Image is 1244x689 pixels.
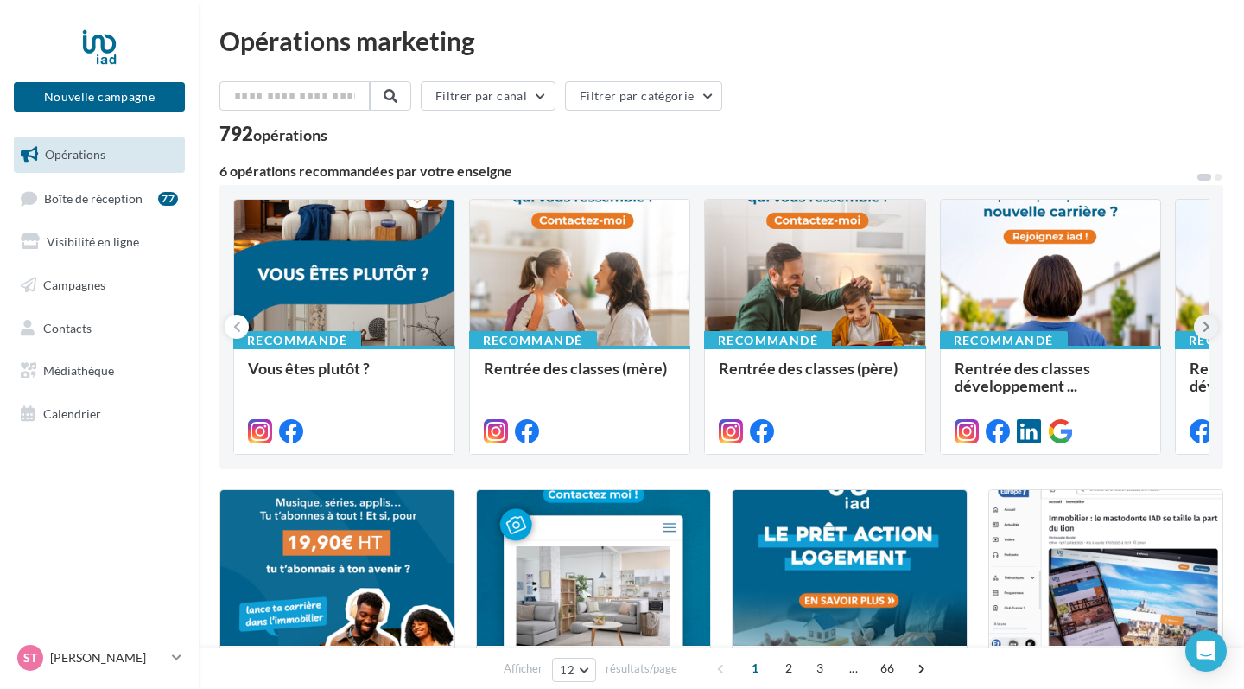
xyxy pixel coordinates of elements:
span: Vous êtes plutôt ? [248,359,370,378]
a: ST [PERSON_NAME] [14,641,185,674]
span: Rentrée des classes (mère) [484,359,667,378]
div: 6 opérations recommandées par votre enseigne [219,164,1196,178]
p: [PERSON_NAME] [50,649,165,667]
span: ... [840,654,867,682]
span: Campagnes [43,278,105,292]
div: Recommandé [940,331,1068,350]
a: Opérations [10,137,188,173]
div: Opérations marketing [219,28,1223,54]
div: 77 [158,192,178,206]
span: Afficher [504,660,543,677]
a: Médiathèque [10,353,188,389]
span: 2 [775,654,803,682]
a: Contacts [10,310,188,347]
span: 3 [806,654,834,682]
span: Contacts [43,320,92,335]
a: Visibilité en ligne [10,224,188,260]
span: Rentrée des classes (père) [719,359,898,378]
button: Filtrer par canal [421,81,555,111]
span: Calendrier [43,406,101,421]
span: résultats/page [606,660,677,677]
button: Filtrer par catégorie [565,81,722,111]
span: Visibilité en ligne [47,234,139,249]
a: Boîte de réception77 [10,180,188,217]
div: 792 [219,124,327,144]
span: 12 [560,663,574,677]
div: Recommandé [704,331,832,350]
span: 66 [873,654,902,682]
span: Rentrée des classes développement ... [955,359,1090,395]
div: Recommandé [233,331,361,350]
div: opérations [253,127,327,143]
span: Médiathèque [43,363,114,378]
span: 1 [741,654,769,682]
span: Boîte de réception [44,190,143,205]
span: Opérations [45,147,105,162]
button: 12 [552,658,596,682]
div: Recommandé [469,331,597,350]
span: ST [23,649,37,667]
a: Campagnes [10,267,188,303]
div: Open Intercom Messenger [1185,630,1227,672]
button: Nouvelle campagne [14,82,185,112]
a: Calendrier [10,396,188,432]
